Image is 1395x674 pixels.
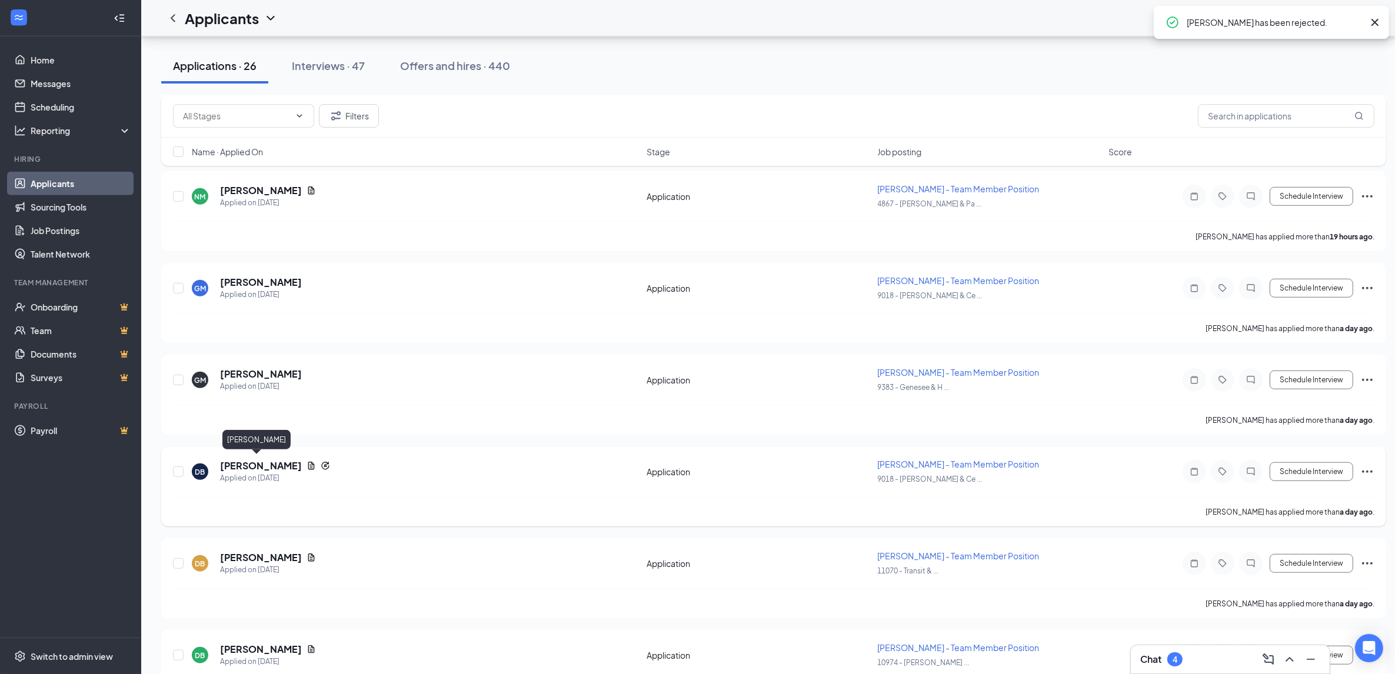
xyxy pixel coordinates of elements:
span: [PERSON_NAME] - Team Member Position [878,642,1040,653]
svg: Collapse [114,12,125,24]
a: PayrollCrown [31,419,131,442]
span: [PERSON_NAME] - Team Member Position [878,275,1040,286]
div: Applied on [DATE] [220,381,302,392]
a: Job Postings [31,219,131,242]
svg: ChatInactive [1244,283,1258,293]
div: Applications · 26 [173,58,257,73]
a: SurveysCrown [31,366,131,389]
h5: [PERSON_NAME] [220,643,302,656]
svg: Ellipses [1360,281,1374,295]
a: Home [31,48,131,72]
b: 19 hours ago [1330,232,1373,241]
div: GM [194,283,206,293]
svg: Minimize [1304,652,1318,666]
button: ComposeMessage [1259,650,1278,669]
div: Application [647,191,871,202]
button: ChevronUp [1280,650,1299,669]
button: Minimize [1301,650,1320,669]
p: [PERSON_NAME] has applied more than . [1206,323,1374,333]
svg: Reapply [321,461,330,471]
div: Interviews · 47 [292,58,365,73]
p: [PERSON_NAME] has applied more than . [1206,507,1374,517]
svg: ChatInactive [1244,467,1258,476]
svg: MagnifyingGlass [1354,111,1364,121]
a: ChevronLeft [166,11,180,25]
svg: ChevronUp [1283,652,1297,666]
div: Applied on [DATE] [220,289,302,301]
a: Applicants [31,172,131,195]
svg: Ellipses [1360,189,1374,203]
input: Search in applications [1198,104,1374,128]
span: 9383 - Genesee & H ... [878,383,950,392]
span: 9018 - [PERSON_NAME] & Ce ... [878,291,983,300]
div: Open Intercom Messenger [1355,634,1383,662]
div: Applied on [DATE] [220,564,316,576]
span: Score [1108,146,1132,158]
div: Payroll [14,401,129,411]
svg: ChevronDown [295,111,304,121]
div: Switch to admin view [31,650,113,662]
svg: Filter [329,109,343,123]
h1: Applicants [185,8,259,28]
svg: ChatInactive [1244,375,1258,385]
h5: [PERSON_NAME] [220,276,302,289]
h5: [PERSON_NAME] [220,184,302,197]
svg: Document [307,645,316,654]
svg: Ellipses [1360,556,1374,570]
svg: Ellipses [1360,373,1374,387]
div: Application [647,374,871,386]
a: Sourcing Tools [31,195,131,219]
span: 4867 - [PERSON_NAME] & Pa ... [878,199,982,208]
svg: Note [1187,559,1201,568]
svg: Note [1187,283,1201,293]
div: NM [195,192,206,202]
b: a day ago [1340,599,1373,608]
span: Job posting [878,146,922,158]
b: a day ago [1340,416,1373,425]
svg: Cross [1368,15,1382,29]
svg: Document [307,461,316,471]
div: Applied on [DATE] [220,197,316,209]
div: Applied on [DATE] [220,472,330,484]
div: Application [647,558,871,569]
svg: ChatInactive [1244,559,1258,568]
svg: Note [1187,467,1201,476]
p: [PERSON_NAME] has applied more than . [1196,232,1374,242]
div: GM [194,375,206,385]
svg: Tag [1216,283,1230,293]
b: a day ago [1340,508,1373,516]
button: Filter Filters [319,104,379,128]
svg: Document [307,186,316,195]
span: 10974 - [PERSON_NAME] ... [878,658,970,667]
div: DB [195,467,205,477]
div: Offers and hires · 440 [400,58,510,73]
button: Schedule Interview [1270,187,1353,206]
div: Hiring [14,154,129,164]
button: Schedule Interview [1270,371,1353,389]
svg: WorkstreamLogo [13,12,25,24]
a: Messages [31,72,131,95]
a: Talent Network [31,242,131,266]
svg: Tag [1216,192,1230,201]
a: TeamCrown [31,319,131,342]
a: OnboardingCrown [31,295,131,319]
span: 9018 - [PERSON_NAME] & Ce ... [878,475,983,483]
div: Application [647,466,871,478]
div: 4 [1173,655,1177,665]
svg: Analysis [14,125,26,136]
h5: [PERSON_NAME] [220,368,302,381]
div: Application [647,649,871,661]
div: DB [195,650,205,660]
svg: Note [1187,375,1201,385]
button: Schedule Interview [1270,279,1353,298]
svg: ChatInactive [1244,192,1258,201]
svg: CheckmarkCircle [1166,15,1180,29]
svg: Tag [1216,467,1230,476]
button: Schedule Interview [1270,462,1353,481]
button: Schedule Interview [1270,554,1353,573]
svg: ChevronDown [264,11,278,25]
span: 11070 - Transit & ... [878,566,939,575]
svg: Settings [14,650,26,662]
div: [PERSON_NAME] [222,430,291,449]
b: a day ago [1340,324,1373,333]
